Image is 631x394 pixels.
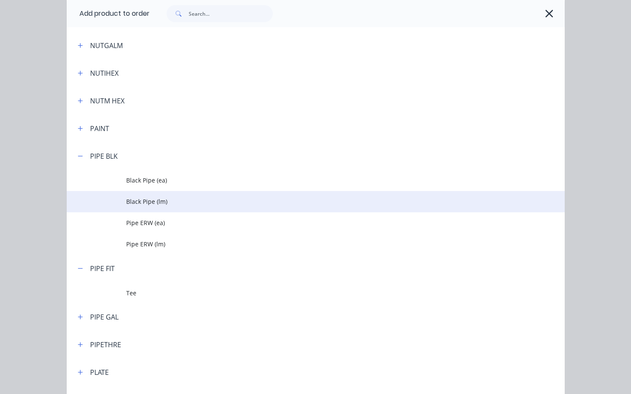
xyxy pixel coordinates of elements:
div: NUTIHEX [90,68,119,78]
div: PIPE BLK [90,151,118,161]
div: PIPETHRE [90,340,121,350]
div: PIPE FIT [90,263,115,274]
div: PAINT [90,123,109,134]
span: Tee [126,288,477,297]
span: Black Pipe (ea) [126,176,477,185]
div: PIPE GAL [90,312,119,322]
div: NUTGALM [90,40,123,51]
div: NUTM HEX [90,96,125,106]
span: Black Pipe (lm) [126,197,477,206]
span: Pipe ERW (ea) [126,218,477,227]
span: Pipe ERW (lm) [126,240,477,248]
div: PLATE [90,367,109,377]
input: Search... [189,5,273,22]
